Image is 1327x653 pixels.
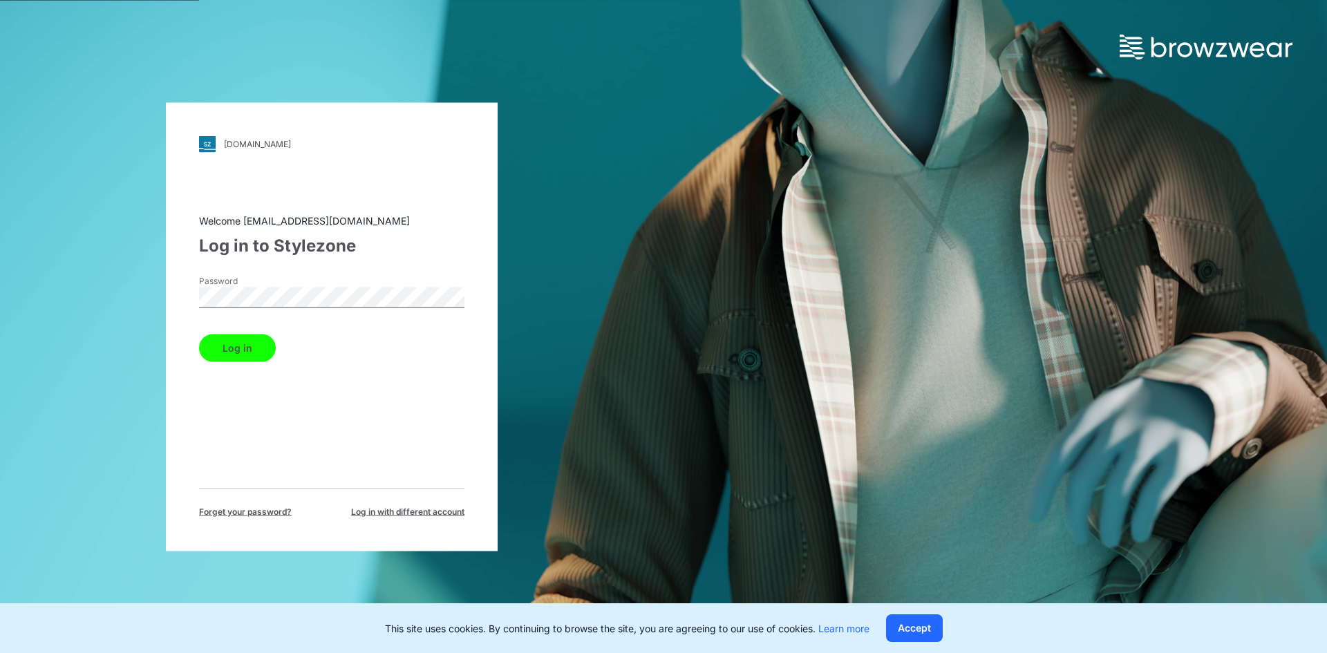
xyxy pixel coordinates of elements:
[199,505,292,518] span: Forget your password?
[818,623,869,634] a: Learn more
[1120,35,1292,59] img: browzwear-logo.73288ffb.svg
[199,135,464,152] a: [DOMAIN_NAME]
[199,135,216,152] img: svg+xml;base64,PHN2ZyB3aWR0aD0iMjgiIGhlaWdodD0iMjgiIHZpZXdCb3g9IjAgMCAyOCAyOCIgZmlsbD0ibm9uZSIgeG...
[385,621,869,636] p: This site uses cookies. By continuing to browse the site, you are agreeing to our use of cookies.
[199,213,464,227] div: Welcome [EMAIL_ADDRESS][DOMAIN_NAME]
[886,614,943,642] button: Accept
[199,274,296,287] label: Password
[199,334,276,361] button: Log in
[224,139,291,149] div: [DOMAIN_NAME]
[351,505,464,518] span: Log in with different account
[199,233,464,258] div: Log in to Stylezone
